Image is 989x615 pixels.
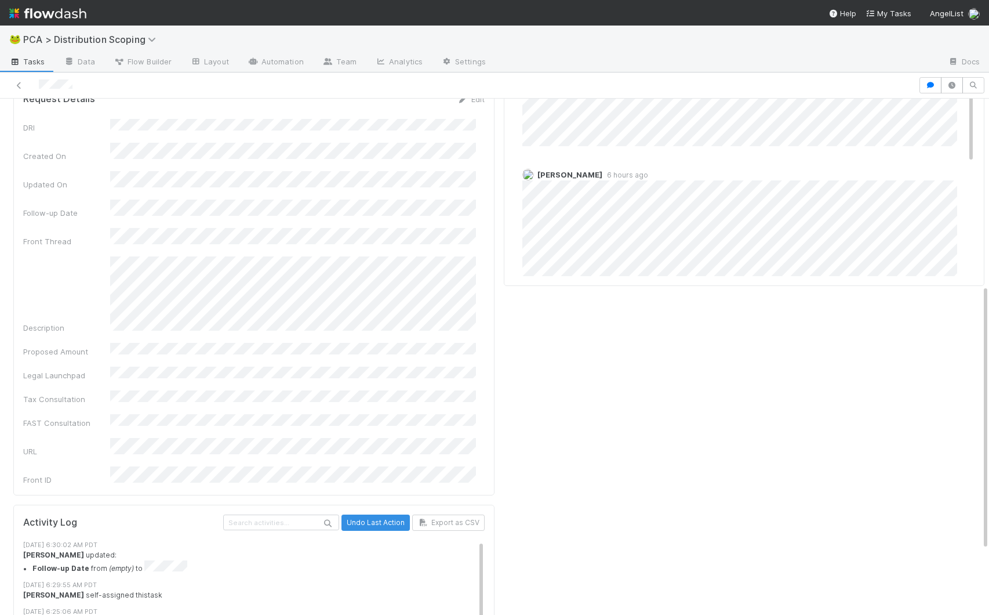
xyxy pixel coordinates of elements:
a: Layout [181,53,238,72]
strong: [PERSON_NAME] [23,551,84,559]
span: Flow Builder [114,56,172,67]
div: Front Thread [23,236,110,247]
div: Description [23,322,110,334]
input: Search activities... [223,515,339,530]
div: updated: [23,550,493,574]
button: Export as CSV [412,515,485,531]
div: [DATE] 6:29:55 AM PDT [23,580,493,590]
div: DRI [23,122,110,133]
img: avatar_5d1523cf-d377-42ee-9d1c-1d238f0f126b.png [968,8,980,20]
button: Undo Last Action [341,515,410,531]
a: Team [313,53,366,72]
div: Proposed Amount [23,346,110,357]
strong: Follow-up Date [32,565,89,573]
div: Front ID [23,474,110,486]
span: AngelList [930,9,963,18]
span: [PERSON_NAME] [537,170,602,179]
a: My Tasks [866,8,911,19]
div: Legal Launchpad [23,370,110,381]
span: PCA > Distribution Scoping [23,34,162,45]
a: Edit [457,95,485,104]
a: Settings [432,53,495,72]
em: (empty) [109,565,134,573]
div: Help [828,8,856,19]
img: logo-inverted-e16ddd16eac7371096b0.svg [9,3,86,23]
a: Data [54,53,104,72]
a: Flow Builder [104,53,181,72]
div: FAST Consultation [23,417,110,429]
h5: Activity Log [23,517,221,529]
span: 6 hours ago [602,171,648,179]
div: Created On [23,150,110,162]
span: 🐸 [9,34,21,44]
span: Tasks [9,56,45,67]
img: avatar_ad9da010-433a-4b4a-a484-836c288de5e1.png [522,169,534,180]
a: Docs [939,53,989,72]
h5: Request Details [23,93,95,105]
div: Updated On [23,179,110,190]
strong: [PERSON_NAME] [23,591,84,599]
a: Analytics [366,53,432,72]
div: Follow-up Date [23,207,110,219]
li: from to [32,560,493,574]
div: self-assigned this task [23,590,493,600]
a: Automation [238,53,313,72]
div: Tax Consultation [23,393,110,405]
div: URL [23,446,110,457]
span: My Tasks [866,9,911,18]
div: [DATE] 6:30:02 AM PDT [23,540,493,550]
